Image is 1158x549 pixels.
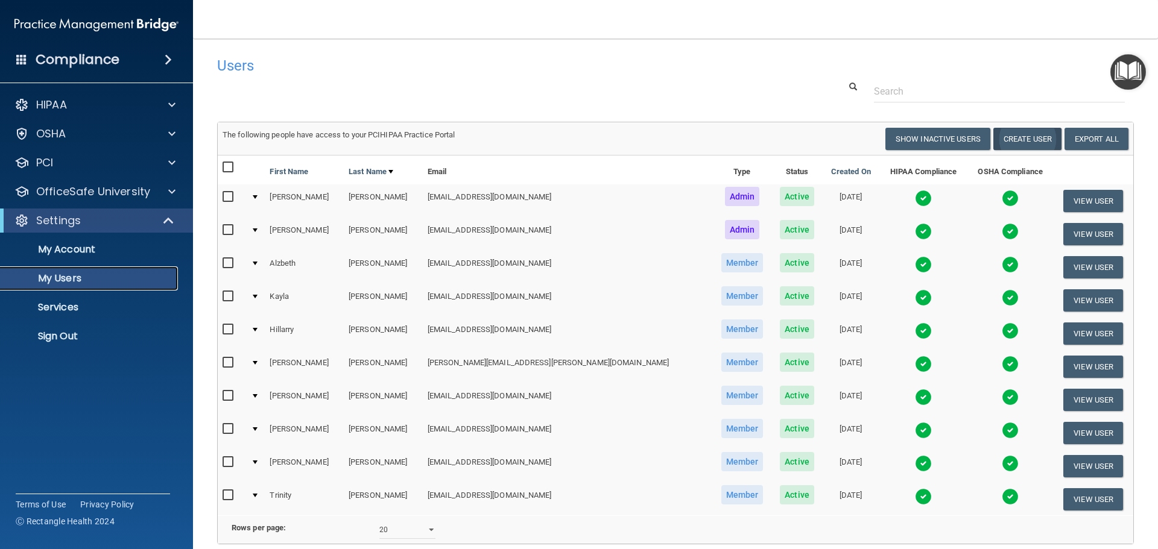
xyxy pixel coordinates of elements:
[822,251,879,284] td: [DATE]
[423,383,712,416] td: [EMAIL_ADDRESS][DOMAIN_NAME]
[14,184,176,199] a: OfficeSafe University
[344,350,423,383] td: [PERSON_NAME]
[780,452,814,471] span: Active
[36,184,150,199] p: OfficeSafe University
[780,286,814,306] span: Active
[1063,322,1123,345] button: View User
[915,190,932,207] img: tick.e7d51cea.svg
[915,356,932,372] img: tick.e7d51cea.svg
[14,98,176,112] a: HIPAA
[344,284,423,317] td: [PERSON_NAME]
[265,317,344,350] td: Hillarry
[915,455,932,472] img: tick.e7d51cea.svg
[265,483,344,515] td: Trinity
[423,184,712,218] td: [EMAIL_ADDRESS][DOMAIN_NAME]
[780,319,814,339] span: Active
[344,416,423,450] td: [PERSON_NAME]
[915,389,932,406] img: tick.e7d51cea.svg
[822,483,879,515] td: [DATE]
[265,218,344,251] td: [PERSON_NAME]
[217,58,744,74] h4: Users
[822,218,879,251] td: [DATE]
[915,488,932,505] img: tick.e7d51cea.svg
[772,155,823,184] th: Status
[1002,322,1019,339] img: tick.e7d51cea.svg
[780,187,814,206] span: Active
[265,383,344,416] td: [PERSON_NAME]
[721,386,764,405] span: Member
[1063,289,1123,312] button: View User
[265,350,344,383] td: [PERSON_NAME]
[721,319,764,339] span: Member
[822,317,879,350] td: [DATE]
[8,330,172,342] p: Sign Out
[270,165,308,179] a: First Name
[8,243,172,256] p: My Account
[80,498,134,510] a: Privacy Policy
[915,322,932,339] img: tick.e7d51cea.svg
[1063,389,1123,411] button: View User
[344,218,423,251] td: [PERSON_NAME]
[344,251,423,284] td: [PERSON_NAME]
[423,155,712,184] th: Email
[36,98,67,112] p: HIPAA
[344,483,423,515] td: [PERSON_NAME]
[223,130,455,139] span: The following people have access to your PCIHIPAA Practice Portal
[344,450,423,483] td: [PERSON_NAME]
[16,515,115,527] span: Ⓒ Rectangle Health 2024
[780,353,814,372] span: Active
[8,272,172,284] p: My Users
[1063,190,1123,212] button: View User
[36,213,81,228] p: Settings
[423,251,712,284] td: [EMAIL_ADDRESS][DOMAIN_NAME]
[712,155,772,184] th: Type
[822,383,879,416] td: [DATE]
[423,218,712,251] td: [EMAIL_ADDRESS][DOMAIN_NAME]
[265,184,344,218] td: [PERSON_NAME]
[1063,256,1123,278] button: View User
[1002,256,1019,273] img: tick.e7d51cea.svg
[780,253,814,272] span: Active
[780,485,814,504] span: Active
[14,13,179,37] img: PMB logo
[874,80,1125,102] input: Search
[265,251,344,284] td: Alzbeth
[915,256,932,273] img: tick.e7d51cea.svg
[822,184,879,218] td: [DATE]
[349,165,393,179] a: Last Name
[993,128,1061,150] button: Create User
[967,155,1053,184] th: OSHA Compliance
[780,419,814,438] span: Active
[14,213,175,228] a: Settings
[721,485,764,504] span: Member
[265,416,344,450] td: [PERSON_NAME]
[1002,223,1019,240] img: tick.e7d51cea.svg
[423,317,712,350] td: [EMAIL_ADDRESS][DOMAIN_NAME]
[36,51,119,68] h4: Compliance
[822,284,879,317] td: [DATE]
[1065,128,1128,150] a: Export All
[1002,289,1019,306] img: tick.e7d51cea.svg
[1110,54,1146,90] button: Open Resource Center
[885,128,990,150] button: Show Inactive Users
[721,353,764,372] span: Member
[822,416,879,450] td: [DATE]
[780,220,814,239] span: Active
[1002,422,1019,439] img: tick.e7d51cea.svg
[725,220,760,239] span: Admin
[725,187,760,206] span: Admin
[721,452,764,471] span: Member
[915,223,932,240] img: tick.e7d51cea.svg
[1002,389,1019,406] img: tick.e7d51cea.svg
[265,450,344,483] td: [PERSON_NAME]
[423,350,712,383] td: [PERSON_NAME][EMAIL_ADDRESS][PERSON_NAME][DOMAIN_NAME]
[232,523,286,532] b: Rows per page:
[721,253,764,272] span: Member
[879,155,967,184] th: HIPAA Compliance
[721,286,764,306] span: Member
[423,483,712,515] td: [EMAIL_ADDRESS][DOMAIN_NAME]
[36,155,53,170] p: PCI
[265,284,344,317] td: Kayla
[344,317,423,350] td: [PERSON_NAME]
[1002,356,1019,372] img: tick.e7d51cea.svg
